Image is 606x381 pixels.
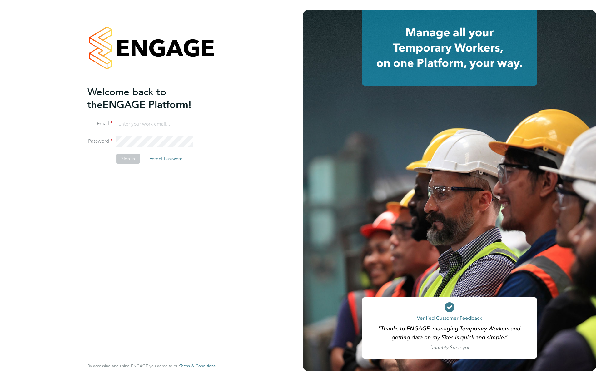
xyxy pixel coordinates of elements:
[87,363,216,369] span: By accessing and using ENGAGE you agree to our
[144,154,188,164] button: Forgot Password
[87,138,112,145] label: Password
[87,121,112,127] label: Email
[87,86,166,111] span: Welcome back to the
[180,363,216,369] span: Terms & Conditions
[87,86,209,111] h2: ENGAGE Platform!
[116,119,193,130] input: Enter your work email...
[180,364,216,369] a: Terms & Conditions
[116,154,140,164] button: Sign In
